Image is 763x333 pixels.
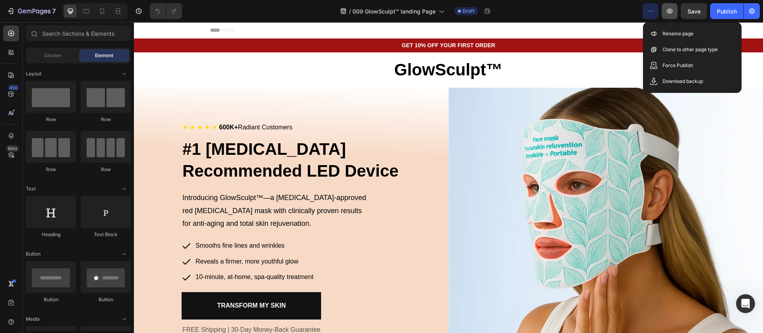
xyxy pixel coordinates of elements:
[681,3,707,19] button: Save
[26,116,76,123] div: Row
[81,116,131,123] div: Row
[687,8,701,15] span: Save
[26,166,76,173] div: Row
[26,316,40,323] span: Media
[81,166,131,173] div: Row
[6,145,19,152] div: Beta
[44,52,61,59] span: Section
[118,313,131,325] span: Toggle open
[81,231,131,238] div: Text Block
[118,248,131,260] span: Toggle open
[26,296,76,303] div: Button
[26,231,76,238] div: Heading
[662,30,693,38] p: Rename page
[352,7,436,15] span: 009 GlowSculpt™ landing Page
[662,62,693,69] p: Force Publish
[150,3,182,19] div: Undo/Redo
[26,25,131,41] input: Search Sections & Elements
[95,52,113,59] span: Element
[662,77,703,85] p: Download backup
[48,302,186,314] p: FREE Shipping | 30-Day Money-Back Guarantee
[52,6,56,16] p: 7
[662,46,718,54] p: Clone to other page type
[118,183,131,195] span: Toggle open
[710,3,744,19] button: Publish
[118,67,131,80] span: Toggle open
[717,7,737,15] div: Publish
[134,22,763,333] iframe: Design area
[26,70,41,77] span: Layout
[8,85,19,91] div: 450
[3,3,59,19] button: 7
[81,296,131,303] div: Button
[736,294,755,313] iframe: Intercom live chat
[26,250,41,258] span: Button
[349,7,351,15] span: /
[463,8,474,15] span: Draft
[26,185,36,192] span: Text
